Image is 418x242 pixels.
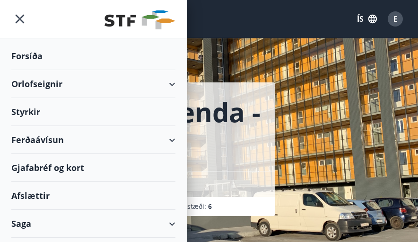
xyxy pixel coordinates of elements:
[11,10,28,27] button: menu
[170,202,212,211] span: Svefnstæði :
[11,182,175,210] div: Afslættir
[11,210,175,238] div: Saga
[352,10,382,27] button: ÍS
[104,10,175,29] img: union_logo
[208,202,212,211] span: 6
[11,154,175,182] div: Gjafabréf og kort
[11,126,175,154] div: Ferðaávísun
[11,70,175,98] div: Orlofseignir
[384,8,407,30] button: E
[11,98,175,126] div: Styrkir
[393,14,398,24] span: E
[11,42,175,70] div: Forsíða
